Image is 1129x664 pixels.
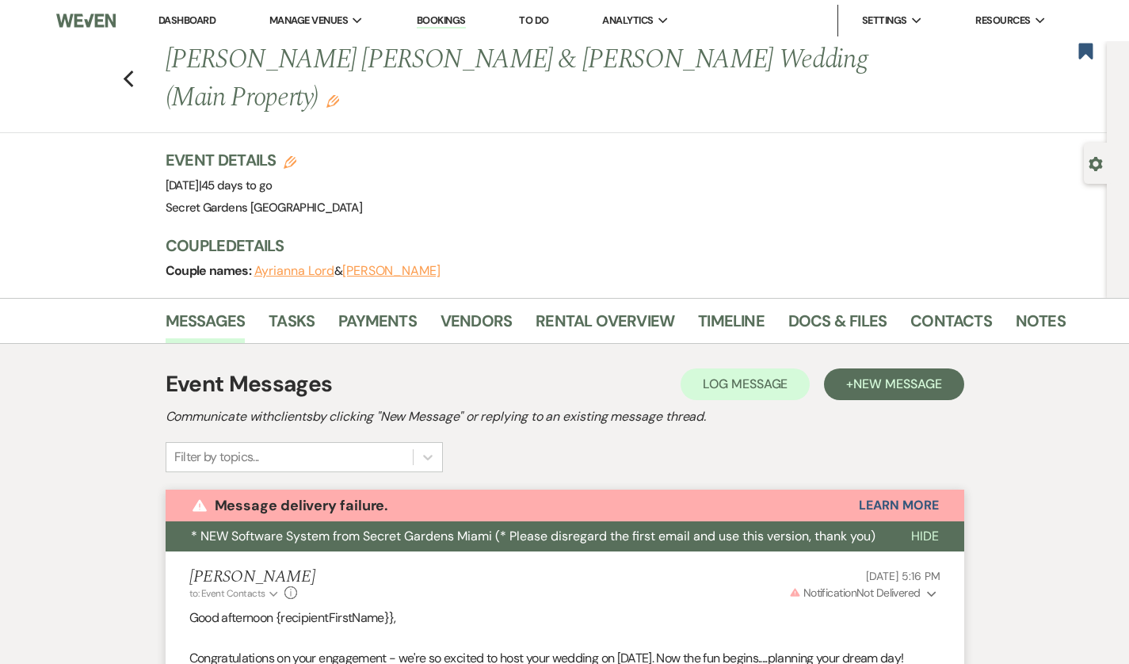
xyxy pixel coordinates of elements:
a: To Do [519,13,548,27]
span: Notification [803,586,856,600]
a: Bookings [417,13,466,29]
span: Good afternoon {recipientFirstName}}, [189,609,396,626]
span: | [199,177,273,193]
a: Notes [1016,308,1066,343]
span: Not Delivered [789,586,921,600]
button: Ayrianna Lord [254,265,334,277]
span: & [254,263,441,279]
span: 45 days to go [201,177,273,193]
p: Message delivery failure. [215,494,389,517]
a: Vendors [441,308,512,343]
span: New Message [853,376,941,392]
button: Log Message [681,368,810,400]
button: Learn More [859,499,938,512]
span: [DATE] [166,177,273,193]
div: Filter by topics... [174,448,259,467]
button: * NEW Software System from Secret Gardens Miami (* Please disregard the first email and use this ... [166,521,886,551]
span: Log Message [703,376,788,392]
a: Tasks [269,308,315,343]
span: Hide [911,528,939,544]
button: Open lead details [1089,155,1103,170]
button: Edit [326,93,339,108]
button: Hide [886,521,964,551]
button: [PERSON_NAME] [342,265,441,277]
h1: [PERSON_NAME] [PERSON_NAME] & [PERSON_NAME] Wedding (Main Property) [166,41,875,116]
span: [DATE] 5:16 PM [866,569,940,583]
span: Secret Gardens [GEOGRAPHIC_DATA] [166,200,363,216]
h1: Event Messages [166,368,333,401]
button: to: Event Contacts [189,586,280,601]
a: Messages [166,308,246,343]
a: Timeline [698,308,765,343]
a: Payments [338,308,417,343]
span: Couple names: [166,262,254,279]
h2: Communicate with clients by clicking "New Message" or replying to an existing message thread. [166,407,964,426]
h5: [PERSON_NAME] [189,567,315,587]
a: Contacts [910,308,992,343]
a: Rental Overview [536,308,674,343]
span: to: Event Contacts [189,587,265,600]
span: Resources [975,13,1030,29]
a: Dashboard [158,13,216,27]
span: Analytics [602,13,653,29]
img: Weven Logo [56,4,116,37]
span: * NEW Software System from Secret Gardens Miami (* Please disregard the first email and use this ... [191,528,875,544]
button: NotificationNot Delivered [787,585,940,601]
span: Settings [862,13,907,29]
button: +New Message [824,368,963,400]
a: Docs & Files [788,308,887,343]
h3: Couple Details [166,235,1053,257]
h3: Event Details [166,149,363,171]
span: Manage Venues [269,13,348,29]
